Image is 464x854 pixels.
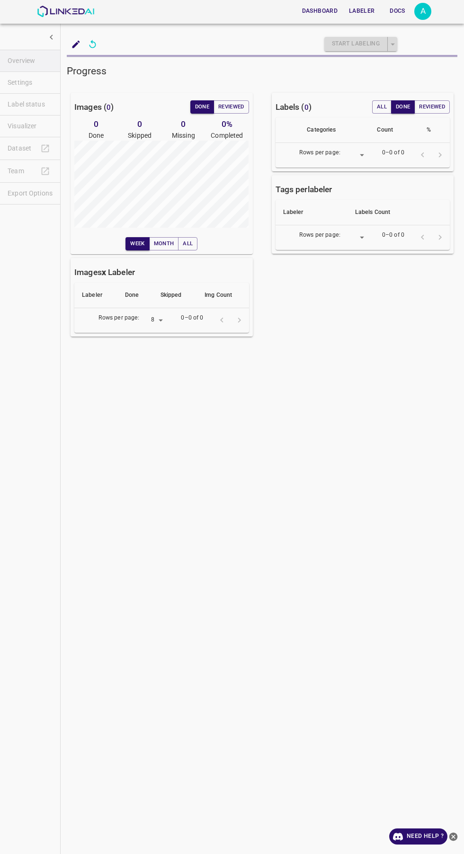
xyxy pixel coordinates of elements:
h6: Images Labeler [74,266,135,279]
p: Rows per page: [299,149,340,157]
button: Labeler [345,3,378,19]
a: Labeler [343,1,380,21]
div: 8 [143,314,166,327]
th: % [419,117,450,143]
div: split button [324,37,397,51]
span: 0 [107,103,111,112]
img: LinkedAI [37,6,94,17]
h6: Tags per labeler [276,183,332,196]
p: Completed [205,131,249,141]
h6: Images ( ) [74,100,114,114]
button: add to shopping cart [67,36,85,53]
p: 0–0 of 0 [382,231,404,240]
th: Done [117,283,153,308]
h6: Labels ( ) [276,100,312,114]
th: Categories [299,117,369,143]
button: Open settings [414,3,431,20]
div: ​ [344,231,367,244]
button: Done [190,100,214,114]
button: show more [43,28,60,46]
button: Dashboard [298,3,341,19]
button: Month [149,237,179,250]
p: 0–0 of 0 [382,149,404,157]
button: All [372,100,392,114]
a: Docs [380,1,414,21]
a: Dashboard [296,1,343,21]
p: 0–0 of 0 [181,314,203,322]
button: Week [125,237,149,250]
button: Reviewed [414,100,450,114]
p: Rows per page: [299,231,340,240]
h5: Progress [67,64,457,78]
b: x [102,267,106,277]
div: A [414,3,431,20]
button: Docs [382,3,412,19]
p: Skipped [118,131,161,141]
h6: 0 [74,117,118,131]
button: close-help [447,828,459,845]
th: Labeler [276,200,348,225]
th: Labels Count [348,200,450,225]
h6: 0 [161,117,205,131]
th: Count [369,117,419,143]
h6: 0 [118,117,161,131]
button: All [178,237,197,250]
a: Need Help ? [389,828,447,845]
th: Skipped [153,283,197,308]
th: Img Count [197,283,249,308]
th: Labeler [74,283,117,308]
span: 0 [304,103,309,112]
button: Reviewed [214,100,249,114]
div: ​ [344,149,367,161]
p: Missing [161,131,205,141]
h6: 0 % [205,117,249,131]
p: Rows per page: [98,314,140,322]
p: Done [74,131,118,141]
button: Done [391,100,415,114]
